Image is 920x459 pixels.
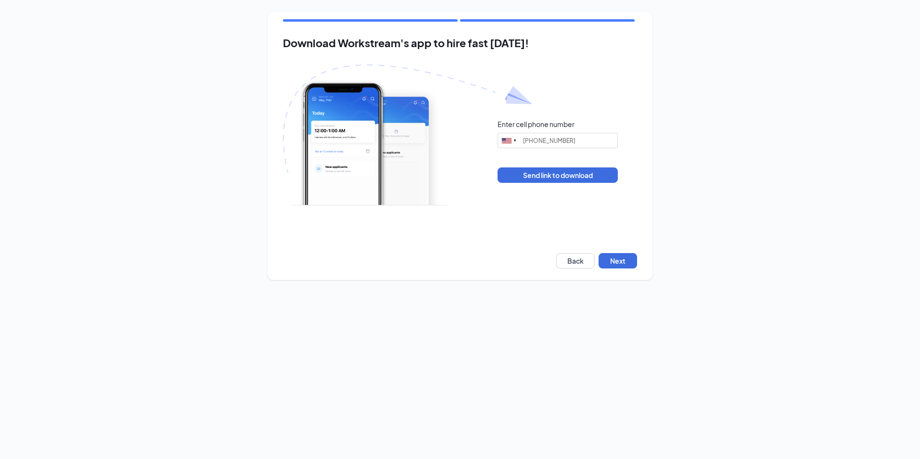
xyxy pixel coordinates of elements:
div: United States: +1 [498,133,520,148]
h2: Download Workstream's app to hire fast [DATE]! [283,37,637,49]
div: Enter cell phone number [498,119,575,129]
button: Back [556,253,595,268]
img: Download Workstream's app with paper plane [283,64,532,205]
button: Send link to download [498,167,618,183]
input: (201) 555-0123 [498,133,618,148]
button: Next [599,253,637,268]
